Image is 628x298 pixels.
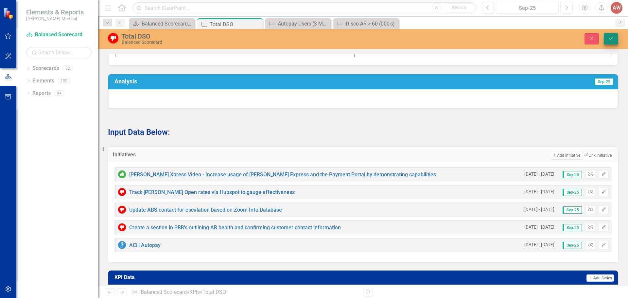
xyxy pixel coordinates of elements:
[113,152,246,158] h3: Initiatives
[142,20,193,28] div: Balanced Scorecard Welcome Page
[563,242,582,249] span: Sep-25
[114,78,379,85] h3: Analysis
[267,20,329,28] a: Autopay Users (3 Mo. Average)
[122,33,394,40] div: Total DSO
[141,289,187,295] a: Balanced Scorecard
[498,4,556,12] div: Sep-25
[563,224,582,231] span: Sep-25
[32,77,54,85] a: Elements
[202,289,226,295] div: Total DSO
[26,31,92,39] a: Balanced Scorecard
[586,274,614,282] button: Add Series
[524,206,554,213] small: [DATE] - [DATE]
[129,171,436,178] a: [PERSON_NAME] Xpress Video - Increase usage of [PERSON_NAME] Express and the Payment Portal by de...
[189,289,200,295] a: KPIs
[122,40,394,45] div: Balanced Scorecard
[346,20,397,28] div: Disco AR > 60 (000's)
[132,2,477,14] input: Search ClearPoint...
[129,242,161,248] a: ACH Autopay
[54,90,64,96] div: 94
[26,16,84,21] small: [PERSON_NAME] Medical
[129,207,282,213] a: Update ABS contact for escalation based on Zoom Info Database
[32,90,51,97] a: Reports
[131,20,193,28] a: Balanced Scorecard Welcome Page
[278,20,329,28] div: Autopay Users (3 Mo. Average)
[129,224,341,231] a: Create a section in PBR's outlining AR health and confirming customer contact information
[3,7,15,19] img: ClearPoint Strategy
[62,66,73,71] div: 32
[335,20,397,28] a: Disco AR > 60 (000's)
[26,47,92,58] input: Search Below...
[550,151,582,160] button: Add Initiative
[583,152,613,159] button: Link Initiative
[58,78,70,84] div: 132
[131,289,358,296] div: » »
[118,188,126,196] img: Below Target
[524,224,554,230] small: [DATE] - [DATE]
[563,189,582,196] span: Sep-25
[594,78,613,85] span: Sep-25
[114,274,326,280] h3: KPI Data
[32,65,59,72] a: Scorecards
[496,2,559,14] button: Sep-25
[129,189,295,195] a: Track [PERSON_NAME] Open rates via Hubspot to gauge effectiveness
[524,242,554,248] small: [DATE] - [DATE]
[210,20,261,28] div: Total DSO
[443,3,475,12] button: Search
[108,128,170,137] strong: Input Data Below:
[118,241,126,249] img: No Information
[524,189,554,195] small: [DATE] - [DATE]
[118,223,126,231] img: Below Target
[118,170,126,178] img: On or Above Target
[26,8,84,16] span: Elements & Reports
[611,2,622,14] button: AW
[563,206,582,214] span: Sep-25
[452,5,466,10] span: Search
[117,48,226,54] strong: What is the timeline to get the results “green”?
[524,171,554,177] small: [DATE] - [DATE]
[118,206,126,214] img: Below Target
[108,33,118,44] img: Below Target
[563,171,582,178] span: Sep-25
[356,48,457,54] strong: What is your projection in terms of results?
